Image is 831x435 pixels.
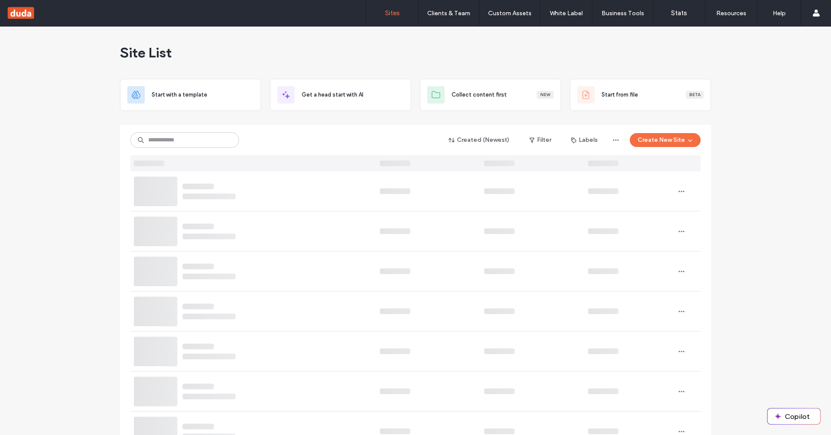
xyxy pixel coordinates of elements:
[120,79,261,111] div: Start with a template
[570,79,711,111] div: Start from fileBeta
[602,10,644,17] label: Business Tools
[602,90,638,99] span: Start from file
[452,90,507,99] span: Collect content first
[302,90,363,99] span: Get a head start with AI
[385,9,400,17] label: Sites
[270,79,411,111] div: Get a head start with AI
[550,10,583,17] label: White Label
[563,133,605,147] button: Labels
[427,10,470,17] label: Clients & Team
[120,44,172,61] span: Site List
[488,10,532,17] label: Custom Assets
[671,9,687,17] label: Stats
[773,10,786,17] label: Help
[441,133,517,147] button: Created (Newest)
[420,79,561,111] div: Collect content firstNew
[537,91,554,99] div: New
[152,90,207,99] span: Start with a template
[686,91,704,99] div: Beta
[521,133,560,147] button: Filter
[630,133,701,147] button: Create New Site
[716,10,746,17] label: Resources
[768,408,820,424] button: Copilot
